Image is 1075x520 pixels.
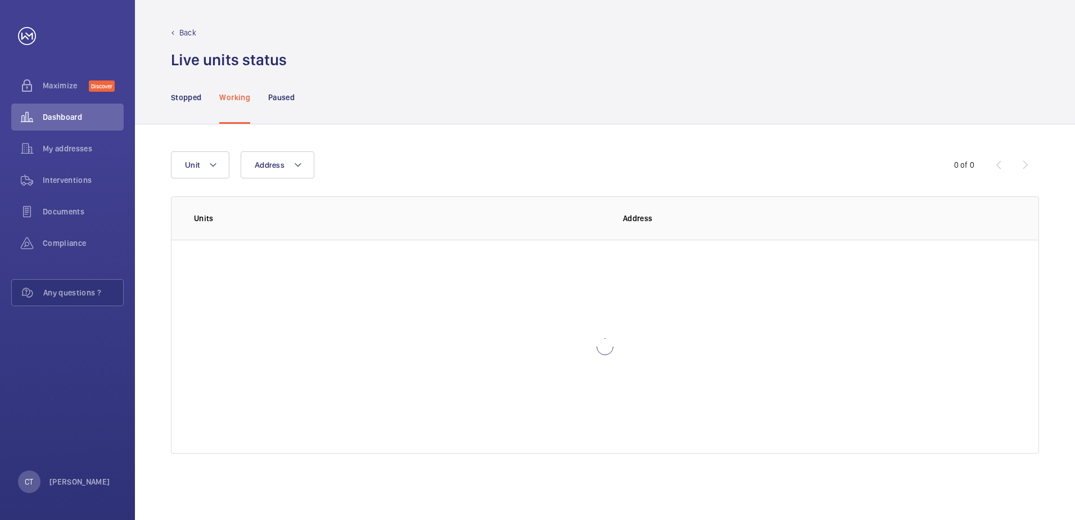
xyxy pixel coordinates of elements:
[89,80,115,92] span: Discover
[25,476,33,487] p: CT
[49,476,110,487] p: [PERSON_NAME]
[268,92,295,103] p: Paused
[954,159,974,171] div: 0 of 0
[185,160,200,169] span: Unit
[241,151,314,178] button: Address
[43,111,124,123] span: Dashboard
[43,237,124,249] span: Compliance
[623,213,1016,224] p: Address
[43,174,124,186] span: Interventions
[43,206,124,217] span: Documents
[43,287,123,298] span: Any questions ?
[171,92,201,103] p: Stopped
[43,80,89,91] span: Maximize
[171,50,287,70] h1: Live units status
[194,213,605,224] p: Units
[43,143,124,154] span: My addresses
[171,151,229,178] button: Unit
[255,160,284,169] span: Address
[219,92,250,103] p: Working
[179,27,196,38] p: Back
